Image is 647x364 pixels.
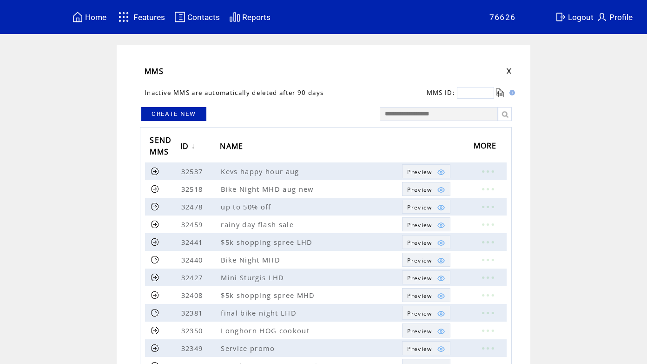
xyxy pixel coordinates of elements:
[181,344,205,353] span: 32349
[437,239,445,247] img: eye.png
[402,235,450,249] a: Preview
[407,256,432,264] span: Show MMS preview
[437,203,445,212] img: eye.png
[437,221,445,229] img: eye.png
[402,253,450,267] a: Preview
[437,310,445,318] img: eye.png
[407,292,432,300] span: Show MMS preview
[181,237,205,247] span: 32441
[437,186,445,194] img: eye.png
[242,13,271,22] span: Reports
[427,88,455,97] span: MMS ID:
[407,168,432,176] span: Show MMS preview
[407,221,432,229] span: Show MMS preview
[220,138,248,155] a: NAME
[181,290,205,300] span: 32408
[474,138,499,155] span: MORE
[507,90,515,95] img: help.gif
[180,139,191,156] span: ID
[407,345,432,353] span: Show MMS preview
[437,327,445,336] img: eye.png
[407,274,432,282] span: Show MMS preview
[221,344,277,353] span: Service promo
[402,200,450,214] a: Preview
[221,184,316,194] span: Bike Night MHD aug new
[150,133,172,162] span: SEND MMS
[221,255,283,264] span: Bike Night MHD
[221,237,315,247] span: $5k shopping spree LHD
[180,138,198,155] a: ID↓
[568,13,594,22] span: Logout
[221,290,317,300] span: $5k shopping spree MHD
[407,310,432,317] span: Show MMS preview
[555,11,566,23] img: exit.svg
[437,345,445,353] img: eye.png
[228,10,272,24] a: Reports
[114,8,167,26] a: Features
[595,10,634,24] a: Profile
[187,13,220,22] span: Contacts
[407,239,432,247] span: Show MMS preview
[402,164,450,178] a: Preview
[229,11,240,23] img: chart.svg
[181,167,205,176] span: 32537
[221,308,299,317] span: final bike night LHD
[402,217,450,231] a: Preview
[221,167,301,176] span: Kevs happy hour aug
[181,202,205,211] span: 32478
[181,326,205,335] span: 32350
[437,168,445,176] img: eye.png
[71,10,108,24] a: Home
[220,139,245,156] span: NAME
[407,203,432,211] span: Show MMS preview
[181,220,205,229] span: 32459
[437,256,445,265] img: eye.png
[221,202,273,211] span: up to 50% off
[407,327,432,335] span: Show MMS preview
[221,326,312,335] span: Longhorn HOG cookout
[402,324,450,337] a: Preview
[133,13,165,22] span: Features
[181,273,205,282] span: 32427
[437,274,445,283] img: eye.png
[72,11,83,23] img: home.svg
[141,107,206,121] a: CREATE NEW
[181,308,205,317] span: 32381
[85,13,106,22] span: Home
[173,10,221,24] a: Contacts
[609,13,633,22] span: Profile
[402,270,450,284] a: Preview
[174,11,185,23] img: contacts.svg
[181,184,205,194] span: 32518
[181,255,205,264] span: 32440
[402,182,450,196] a: Preview
[402,341,450,355] a: Preview
[116,9,132,25] img: features.svg
[407,186,432,194] span: Show MMS preview
[402,288,450,302] a: Preview
[145,88,323,97] span: Inactive MMS are automatically deleted after 90 days
[437,292,445,300] img: eye.png
[554,10,595,24] a: Logout
[489,13,516,22] span: 76626
[221,273,286,282] span: Mini Sturgis LHD
[402,306,450,320] a: Preview
[221,220,296,229] span: rainy day flash sale
[145,66,164,76] span: MMS
[596,11,607,23] img: profile.svg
